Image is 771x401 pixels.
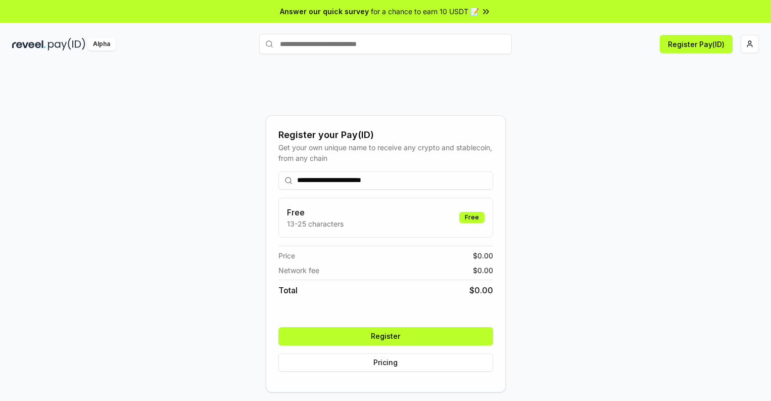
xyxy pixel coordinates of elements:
[48,38,85,51] img: pay_id
[459,212,485,223] div: Free
[278,327,493,345] button: Register
[278,250,295,261] span: Price
[12,38,46,51] img: reveel_dark
[278,142,493,163] div: Get your own unique name to receive any crypto and stablecoin, from any chain
[278,128,493,142] div: Register your Pay(ID)
[280,6,369,17] span: Answer our quick survey
[660,35,733,53] button: Register Pay(ID)
[287,218,344,229] p: 13-25 characters
[278,284,298,296] span: Total
[371,6,479,17] span: for a chance to earn 10 USDT 📝
[278,265,319,276] span: Network fee
[87,38,116,51] div: Alpha
[469,284,493,296] span: $ 0.00
[278,353,493,372] button: Pricing
[287,206,344,218] h3: Free
[473,265,493,276] span: $ 0.00
[473,250,493,261] span: $ 0.00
